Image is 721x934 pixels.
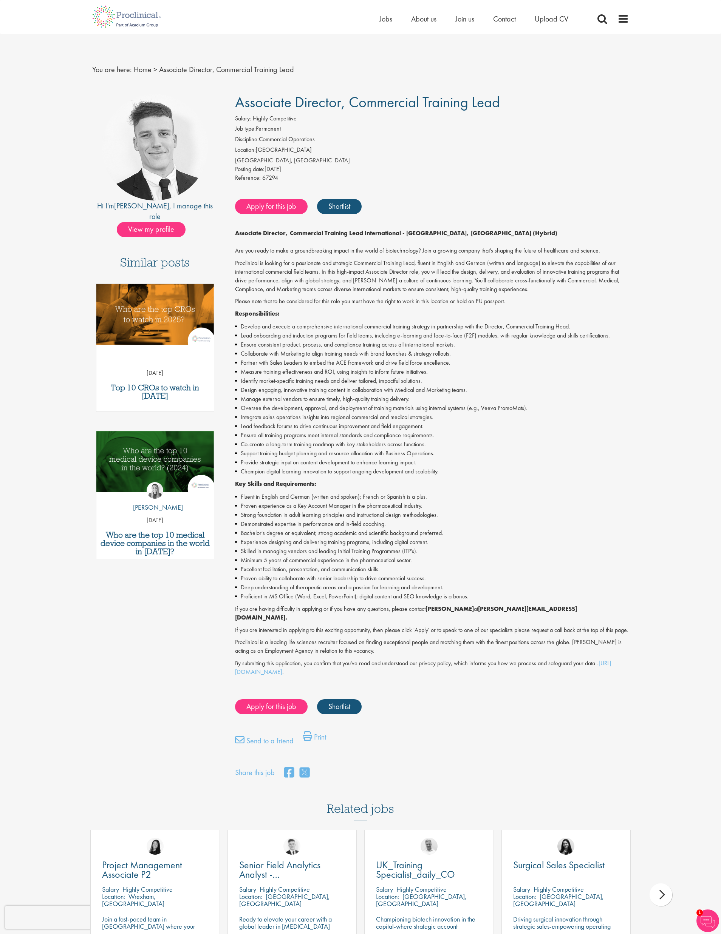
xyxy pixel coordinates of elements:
a: Senior Field Analytics Analyst - [GEOGRAPHIC_DATA] and [GEOGRAPHIC_DATA] [239,860,345,879]
li: Measure training effectiveness and ROI, using insights to inform future initiatives. [235,367,629,376]
li: [GEOGRAPHIC_DATA] [235,146,629,156]
span: 67294 [262,174,278,182]
li: Excellent facilitation, presentation, and communication skills. [235,565,629,574]
p: Are you ready to make a groundbreaking impact in the world of biotechnology? Join a growing compa... [235,229,629,255]
li: Lead feedback forums to drive continuous improvement and field engagement. [235,422,629,431]
span: Project Management Associate P2 [102,858,182,881]
li: Ensure consistent product, process, and compliance training across all international markets. [235,340,629,349]
li: Manage external vendors to ensure timely, high-quality training delivery. [235,395,629,404]
span: You are here: [92,65,132,74]
span: UK_Training Specialist_daily_CO [376,858,455,881]
li: Integrate sales operations insights into regional commercial and medical strategies. [235,413,629,422]
a: Join us [455,14,474,24]
span: 1 [696,909,703,916]
a: About us [411,14,436,24]
span: Salary [102,885,119,894]
p: Highly Competitive [396,885,447,894]
a: Hannah Burke [PERSON_NAME] [127,482,183,516]
h3: Who are the top 10 medical device companies in the world in [DATE]? [100,531,210,556]
a: Link to a post [96,431,214,498]
li: Proven ability to collaborate with senior leadership to drive commercial success. [235,574,629,583]
span: Location: [376,892,399,901]
strong: Responsibilities: [235,310,280,317]
img: Top 10 Medical Device Companies 2024 [96,431,214,492]
a: View my profile [117,223,193,233]
div: Job description [235,229,629,676]
span: Salary [513,885,530,894]
li: Support training budget planning and resource allocation with Business Operations. [235,449,629,458]
span: Salary [239,885,256,894]
span: View my profile [117,222,186,237]
div: Hi I'm , I manage this role [92,200,218,222]
a: Numhom Sudsok [147,838,164,855]
h3: Similar posts [120,256,190,274]
li: Lead onboarding and induction programs for field teams, including e-learning and face-to-face (F2... [235,331,629,340]
span: Posting date: [235,165,265,173]
div: next [650,883,672,906]
li: Identify market-specific training needs and deliver tailored, impactful solutions. [235,376,629,385]
p: Highly Competitive [534,885,584,894]
li: Collaborate with Marketing to align training needs with brand launches & strategy rollouts. [235,349,629,358]
p: By submitting this application, you confirm that you've read and understood our privacy policy, w... [235,659,629,677]
label: Salary: [235,114,251,123]
a: Shortlist [317,199,362,214]
a: Send to a friend [235,735,294,750]
label: Location: [235,146,256,154]
a: Link to a post [96,284,214,351]
label: Discipline: [235,135,259,144]
span: Location: [102,892,125,901]
a: Shortlist [317,699,362,714]
li: Strong foundation in adult learning principles and instructional design methodologies. [235,510,629,519]
p: [DATE] [96,516,214,525]
img: Nicolas Daniel [283,838,300,855]
img: Joshua Bye [421,838,438,855]
a: breadcrumb link [134,65,152,74]
label: Reference: [235,174,261,182]
li: Fluent in English and German (written and spoken); French or Spanish is a plus. [235,492,629,501]
p: Highly Competitive [122,885,173,894]
a: Top 10 CROs to watch in [DATE] [100,384,210,400]
li: Partner with Sales Leaders to embed the ACE framework and drive field force excellence. [235,358,629,367]
img: Indre Stankeviciute [557,838,574,855]
a: Project Management Associate P2 [102,860,208,879]
a: Upload CV [535,14,568,24]
strong: [PERSON_NAME] [425,605,474,613]
li: Skilled in managing vendors and leading Initial Training Programmes (ITP's). [235,547,629,556]
label: Job type: [235,125,256,133]
a: share on twitter [300,765,309,781]
a: [URL][DOMAIN_NAME] [235,659,611,676]
strong: Key Skills and Requirements: [235,480,316,488]
p: If you are having difficulty in applying or if you have any questions, please contact at [235,605,629,622]
p: Highly Competitive [260,885,310,894]
a: Jobs [379,14,392,24]
h3: Related jobs [327,783,394,820]
div: [GEOGRAPHIC_DATA], [GEOGRAPHIC_DATA] [235,156,629,165]
p: Proclinical is looking for a passionate and strategic Commercial Training Lead, fluent in English... [235,259,629,293]
li: Minimum 5 years of commercial experience in the pharmaceutical sector. [235,556,629,565]
img: Top 10 CROs 2025 | Proclinical [96,284,214,345]
p: Proclinical is a leading life sciences recruiter focused on finding exceptional people and matchi... [235,638,629,655]
p: [DATE] [96,369,214,378]
img: imeage of recruiter Nicolas Daniel [102,94,208,200]
img: Hannah Burke [147,482,163,499]
p: Wrexham, [GEOGRAPHIC_DATA] [102,892,164,908]
a: Print [303,731,326,746]
span: Location: [239,892,262,901]
li: Champion digital learning innovation to support ongoing development and scalability. [235,467,629,476]
a: Contact [493,14,516,24]
li: Commercial Operations [235,135,629,146]
li: Permanent [235,125,629,135]
span: Associate Director, Commercial Training Lead [235,92,500,112]
span: Salary [376,885,393,894]
span: Associate Director, Commercial Training Lead [159,65,294,74]
p: Please note that to be considered for this role you must have the right to work in this location ... [235,297,629,306]
li: Bachelor's degree or equivalent; strong academic and scientific background preferred. [235,529,629,538]
li: Provide strategic input on content development to enhance learning impact. [235,458,629,467]
li: Co-create a long-term training roadmap with key stakeholders across functions. [235,440,629,449]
